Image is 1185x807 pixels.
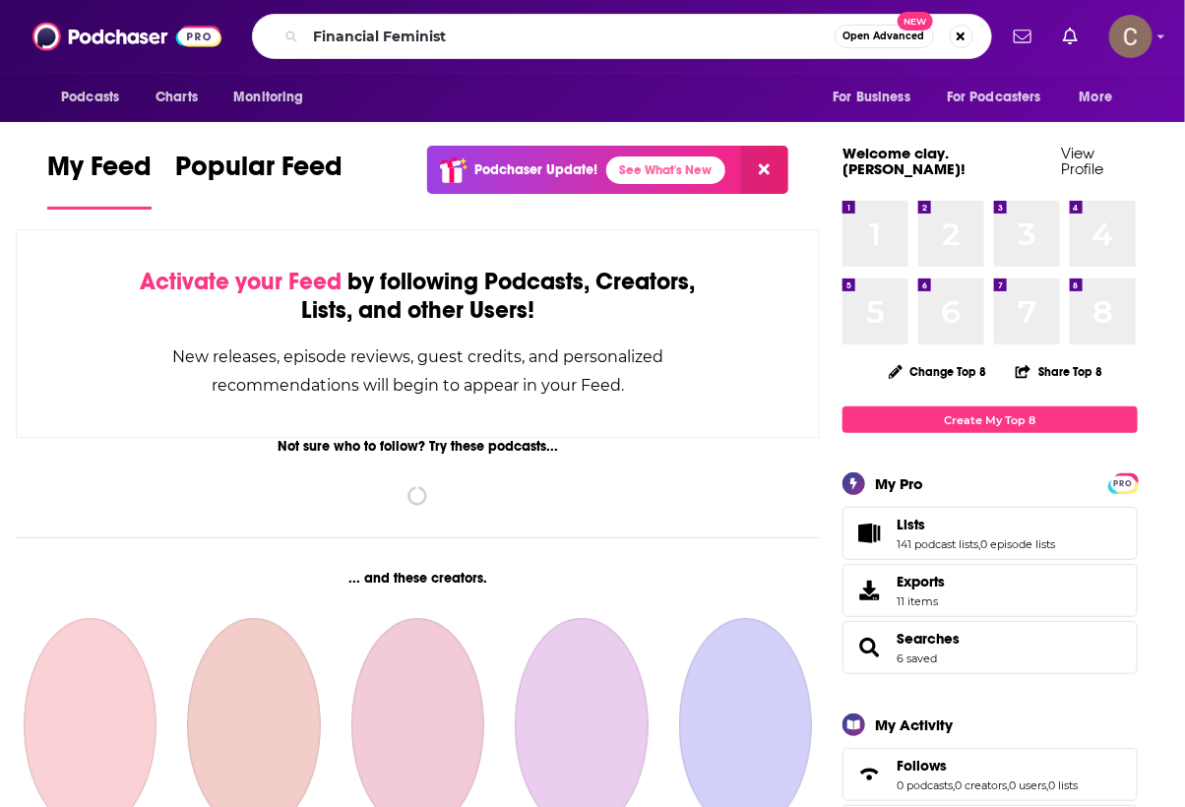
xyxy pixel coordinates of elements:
[849,634,889,661] a: Searches
[219,79,329,116] button: open menu
[1109,15,1153,58] button: Show profile menu
[980,537,1055,551] a: 0 episode lists
[475,161,598,178] p: Podchaser Update!
[955,778,1007,792] a: 0 creators
[1062,144,1104,178] a: View Profile
[32,18,221,55] img: Podchaser - Follow, Share and Rate Podcasts
[875,715,953,734] div: My Activity
[842,621,1138,674] span: Searches
[897,516,1055,533] a: Lists
[1046,778,1048,792] span: ,
[842,406,1138,433] a: Create My Top 8
[897,537,978,551] a: 141 podcast lists
[897,573,945,590] span: Exports
[1080,84,1113,111] span: More
[849,761,889,788] a: Follows
[156,84,198,111] span: Charts
[934,79,1070,116] button: open menu
[143,79,210,116] a: Charts
[897,757,1078,775] a: Follows
[819,79,935,116] button: open menu
[115,268,720,325] div: by following Podcasts, Creators, Lists, and other Users!
[1055,20,1086,53] a: Show notifications dropdown
[606,156,725,184] a: See What's New
[306,21,835,52] input: Search podcasts, credits, & more...
[47,150,152,210] a: My Feed
[978,537,980,551] span: ,
[1009,778,1046,792] a: 0 users
[47,79,145,116] button: open menu
[115,342,720,400] div: New releases, episode reviews, guest credits, and personalized recommendations will begin to appe...
[843,31,925,41] span: Open Advanced
[1109,15,1153,58] span: Logged in as clay.bolton
[849,520,889,547] a: Lists
[842,507,1138,560] span: Lists
[61,84,119,111] span: Podcasts
[1048,778,1078,792] a: 0 lists
[16,570,820,587] div: ... and these creators.
[953,778,955,792] span: ,
[897,630,960,648] a: Searches
[842,748,1138,801] span: Follows
[849,577,889,604] span: Exports
[1015,352,1103,391] button: Share Top 8
[47,150,152,195] span: My Feed
[835,25,934,48] button: Open AdvancedNew
[947,84,1041,111] span: For Podcasters
[140,267,342,296] span: Activate your Feed
[875,474,923,493] div: My Pro
[842,564,1138,617] a: Exports
[877,359,999,384] button: Change Top 8
[842,144,966,178] a: Welcome clay.[PERSON_NAME]!
[833,84,910,111] span: For Business
[1111,475,1135,490] a: PRO
[1007,778,1009,792] span: ,
[897,757,947,775] span: Follows
[233,84,303,111] span: Monitoring
[897,778,953,792] a: 0 podcasts
[897,516,925,533] span: Lists
[897,594,945,608] span: 11 items
[175,150,343,210] a: Popular Feed
[16,438,820,455] div: Not sure who to follow? Try these podcasts...
[1066,79,1138,116] button: open menu
[1111,476,1135,491] span: PRO
[252,14,992,59] div: Search podcasts, credits, & more...
[897,652,937,665] a: 6 saved
[1109,15,1153,58] img: User Profile
[1006,20,1039,53] a: Show notifications dropdown
[898,12,933,31] span: New
[175,150,343,195] span: Popular Feed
